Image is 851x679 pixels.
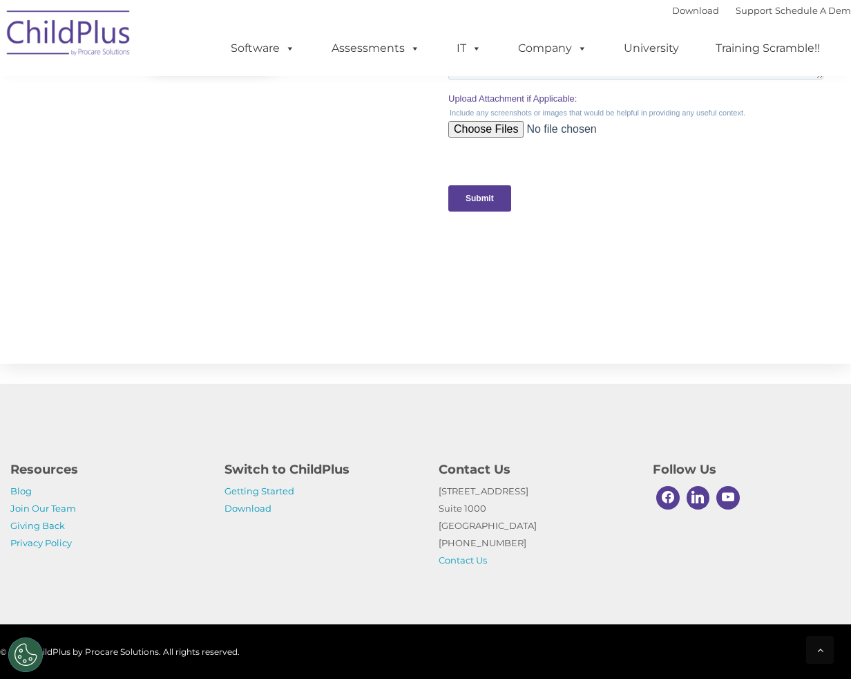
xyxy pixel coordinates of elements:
[191,148,249,158] span: Phone number
[736,5,772,16] a: Support
[439,483,632,569] p: [STREET_ADDRESS] Suite 1000 [GEOGRAPHIC_DATA] [PHONE_NUMBER]
[191,91,233,102] span: Last name
[683,483,714,513] a: Linkedin
[10,503,76,514] a: Join Our Team
[439,460,632,479] h4: Contact Us
[10,537,72,548] a: Privacy Policy
[8,638,43,672] button: Cookies Settings
[217,35,309,62] a: Software
[439,555,487,566] a: Contact Us
[504,35,601,62] a: Company
[610,35,693,62] a: University
[713,483,743,513] a: Youtube
[702,35,834,62] a: Training Scramble!!
[10,485,32,496] a: Blog
[224,460,418,479] h4: Switch to ChildPlus
[653,483,683,513] a: Facebook
[10,460,204,479] h4: Resources
[672,5,719,16] a: Download
[10,520,65,531] a: Giving Back
[443,35,495,62] a: IT
[318,35,434,62] a: Assessments
[224,485,294,496] a: Getting Started
[653,460,846,479] h4: Follow Us
[224,503,271,514] a: Download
